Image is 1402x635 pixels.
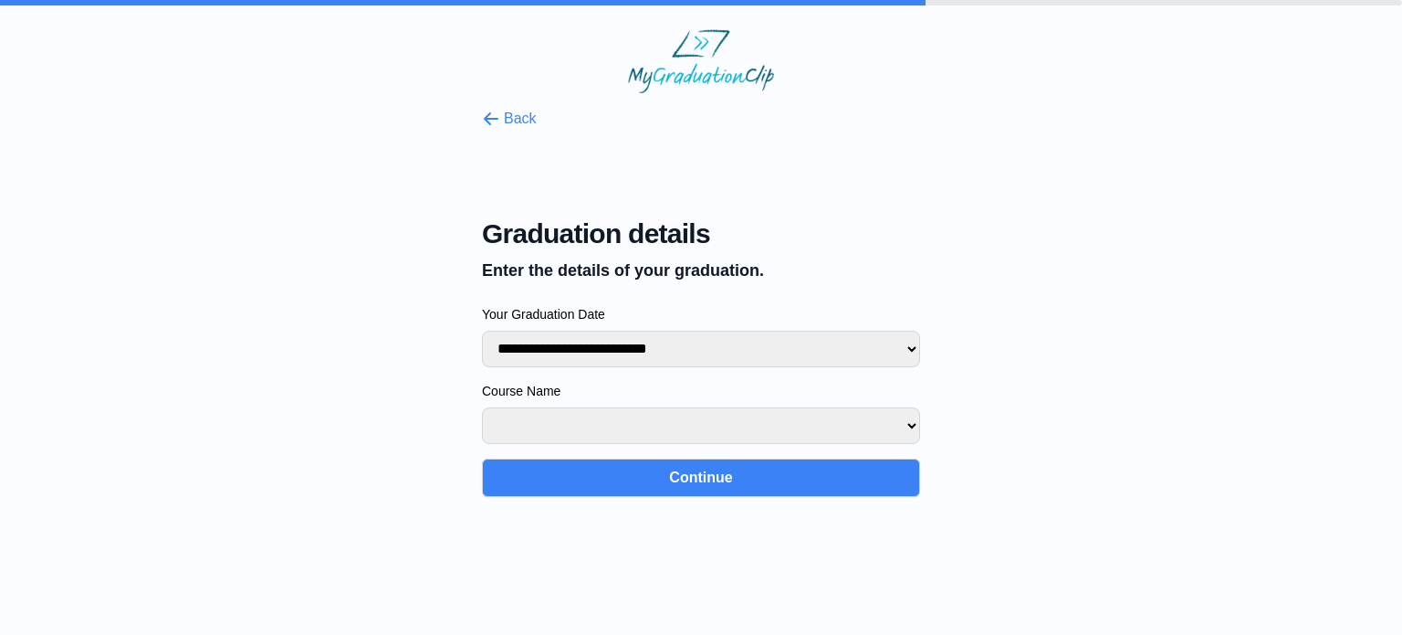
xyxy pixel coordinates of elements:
[482,258,920,283] p: Enter the details of your graduation.
[482,382,920,400] label: Course Name
[482,217,920,250] span: Graduation details
[628,29,774,93] img: MyGraduationClip
[482,459,920,497] button: Continue
[482,108,537,130] button: Back
[482,305,920,323] label: Your Graduation Date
